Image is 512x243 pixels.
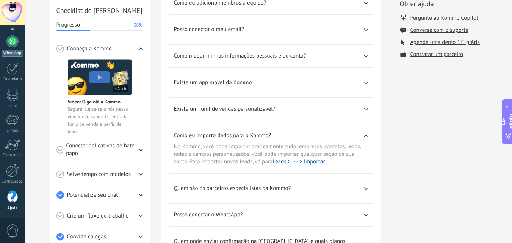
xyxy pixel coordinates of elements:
[68,59,132,95] img: Conheça o vídeo
[67,191,118,199] font: Potencialize seu chat
[67,171,131,178] font: Salve tempo com modelos
[410,27,468,34] button: Converse com o suporte
[174,132,271,139] font: Como eu importo dados para o Kommo?
[174,211,243,218] font: Posso conectar o WhatsApp?
[133,22,142,28] font: 38%
[7,103,17,108] font: Listas
[168,44,374,68] div: Como mudar minhas informações pessoais e de conta?
[56,6,142,15] font: Checklist de [PERSON_NAME]
[168,71,374,94] div: Existe um app móvel da Kommo
[168,177,374,200] div: Quem são os parceiros especialistas da Kommo?
[325,158,326,165] font: .
[174,79,252,86] font: Existe um app móvel da Kommo
[6,128,18,133] font: E-mail
[168,18,374,41] div: Posso conectar o meu email?
[410,39,480,46] button: Agende uma demo 1:1 grátis
[410,14,479,22] button: Pergunte ao Kommo Copilot
[7,205,17,211] font: Ajuda
[67,233,106,240] font: Convide colegas
[56,21,80,28] font: Progresso
[174,143,361,165] font: No Kommo, você pode importar praticamente tudo: empresas, contatos, leads, notas e campos persona...
[3,77,22,82] font: Calendário
[174,26,244,33] font: Posso conectar o meu email?
[272,158,325,165] a: Leads > ⋯ > Importar
[68,99,121,105] font: Vídeo: Diga olá à Kommo
[410,51,463,58] button: Contratar um parceiro
[67,212,129,219] font: Crie um fluxo de trabalho
[168,124,374,174] div: Como eu importo dados para o Kommo?No Kommo, você pode importar praticamente tudo: empresas, cont...
[66,142,136,157] font: Conectar aplicativos de bate-papo
[174,185,291,192] font: Quem são os parceiros especialistas da Kommo?
[168,97,374,121] div: Existe um funil de vendas personalizável?
[168,203,374,227] div: Posso conectar o WhatsApp?
[174,52,306,60] font: Como mudar minhas informações pessoais e de conta?
[67,45,112,52] font: Conheça a Kommo
[2,179,27,184] font: Configurações
[174,105,276,113] font: Existe um funil de vendas personalizável?
[2,152,22,158] font: Estatísticas
[68,106,128,135] font: Segure! Junte-se a nós nessa viagem de caixas de entrada, funis de venda e perfis de lead.
[3,50,21,56] font: WhatsApp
